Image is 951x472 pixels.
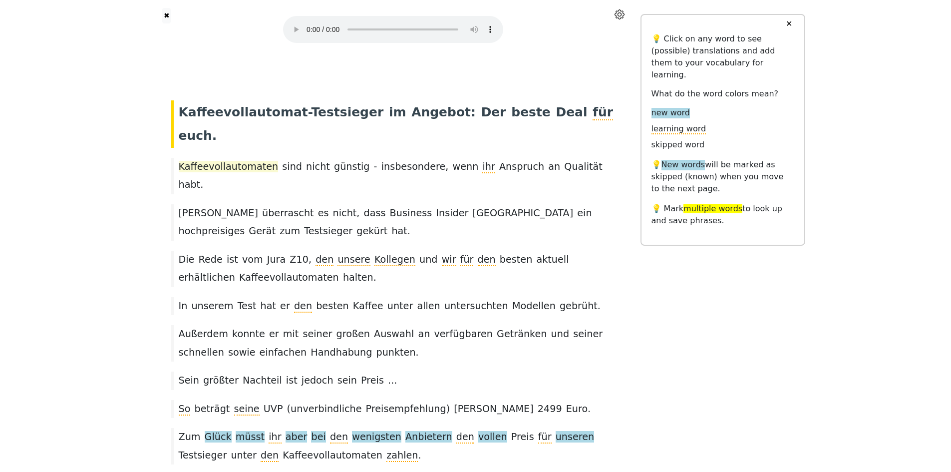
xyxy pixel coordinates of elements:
span: 2499 [538,403,562,416]
span: vom [242,254,263,265]
span: sein [337,375,357,386]
span: wenigsten [352,431,401,444]
p: 💡 Click on any word to see (possible) translations and add them to your vocabulary for learning. [651,33,794,81]
span: größter [203,375,239,386]
span: habt [179,179,201,190]
span: Glück [205,431,232,444]
span: , [309,254,312,266]
span: learning word [651,124,706,134]
span: Business [390,207,432,219]
span: den [294,300,312,313]
span: . [588,403,591,416]
span: unter [387,300,413,312]
span: hochpreisiges [179,225,245,237]
span: müsst [236,431,265,444]
span: So [179,403,191,416]
span: Kaffee [353,300,383,312]
span: . [598,300,601,313]
span: Nachteil [243,375,282,386]
span: er [269,328,279,340]
span: an [418,328,430,340]
span: seiner [573,328,603,340]
span: Testsieger [304,225,352,237]
span: hat [261,300,276,312]
span: er [280,300,290,312]
span: konnte [232,328,265,340]
span: Modellen [512,300,556,312]
span: verfügbaren [434,328,493,340]
span: punkten [376,347,415,358]
span: ihr [482,161,495,173]
span: ( [287,403,291,416]
span: Getränken [497,328,547,340]
span: Anbietern [405,431,452,444]
span: ) [446,403,450,416]
span: beträgt [195,403,230,415]
span: - [374,161,377,173]
span: [PERSON_NAME] [454,403,533,415]
span: [PERSON_NAME] [179,207,258,219]
span: unseren [556,431,595,444]
span: dass [364,207,386,219]
span: Die [179,254,195,265]
span: . [212,128,217,144]
span: untersuchten [444,300,508,312]
span: Kollegen [374,254,415,266]
span: Anspruch [499,161,544,172]
span: schnellen [179,347,224,358]
span: Preis [511,431,534,443]
span: nicht [306,161,330,172]
button: ✕ [780,15,798,33]
span: ... [388,375,397,387]
span: zahlen [386,450,418,462]
span: Deal [556,105,587,119]
span: einfachen [260,347,307,358]
span: überrascht [262,207,314,219]
span: Testsieger [179,450,227,461]
span: Der [481,105,506,119]
span: für [460,254,474,266]
span: nicht [333,207,357,219]
span: ist [227,254,238,265]
p: 💡 Mark to look up and save phrases. [651,203,794,227]
span: insbesondere [381,161,446,172]
span: ihr [269,431,281,444]
span: beste [511,105,551,119]
span: Zum [179,431,201,443]
span: Preis [361,375,384,386]
span: es [318,207,329,219]
span: unserem [191,300,233,312]
span: new word [651,108,690,118]
span: Kaffeevollautomat-Testsieger [179,105,384,120]
span: Preisempfehlung [366,403,446,415]
span: , [356,207,359,220]
span: Sein [179,375,199,386]
span: UVP [264,403,283,415]
span: den [261,450,279,462]
span: bei [311,431,325,444]
span: . [407,225,410,238]
span: Rede [199,254,223,265]
span: gekürt [356,225,387,237]
span: für [593,105,613,120]
span: den [456,431,474,444]
span: wir [442,254,456,266]
span: euch [179,128,212,143]
span: Außerdem [179,328,228,340]
a: ✖ [162,8,171,23]
p: 💡 will be marked as skipped (known) when you move to the next page. [651,159,794,195]
span: besten [316,300,348,312]
span: Kaffeevollautomaten [239,272,339,283]
span: sind [282,161,302,172]
span: gebrüht [560,300,598,312]
span: mit [283,328,299,340]
span: . [416,347,419,359]
span: skipped word [651,140,705,150]
span: . [418,450,421,462]
span: vollen [478,431,507,444]
span: Test [238,300,257,312]
span: jedoch [302,375,333,386]
span: . [373,272,376,284]
span: ist [286,375,298,386]
span: multiple words [683,204,742,213]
